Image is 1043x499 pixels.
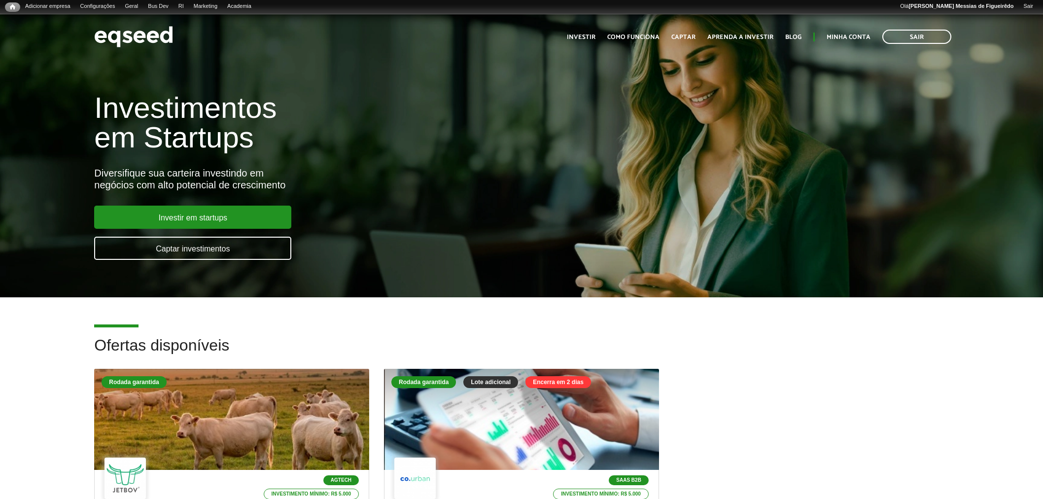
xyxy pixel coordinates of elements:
[10,3,15,10] span: Início
[5,2,20,12] a: Início
[94,93,601,152] h1: Investimentos em Startups
[120,2,143,10] a: Geral
[94,167,601,191] div: Diversifique sua carteira investindo em negócios com alto potencial de crescimento
[1018,2,1038,10] a: Sair
[785,34,801,40] a: Blog
[143,2,174,10] a: Bus Dev
[189,2,222,10] a: Marketing
[75,2,120,10] a: Configurações
[908,3,1013,9] strong: [PERSON_NAME] Messias de Figueirêdo
[609,475,649,485] p: SaaS B2B
[102,376,166,388] div: Rodada garantida
[827,34,870,40] a: Minha conta
[222,2,256,10] a: Academia
[323,475,359,485] p: Agtech
[567,34,595,40] a: Investir
[895,2,1018,10] a: Olá[PERSON_NAME] Messias de Figueirêdo
[94,206,291,229] a: Investir em startups
[882,30,951,44] a: Sair
[94,24,173,50] img: EqSeed
[174,2,189,10] a: RI
[525,376,591,388] div: Encerra em 2 dias
[607,34,660,40] a: Como funciona
[707,34,773,40] a: Aprenda a investir
[391,376,456,388] div: Rodada garantida
[463,376,518,388] div: Lote adicional
[671,34,695,40] a: Captar
[94,237,291,260] a: Captar investimentos
[20,2,75,10] a: Adicionar empresa
[94,337,948,369] h2: Ofertas disponíveis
